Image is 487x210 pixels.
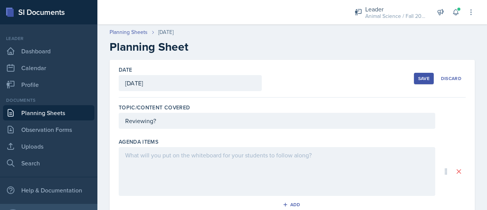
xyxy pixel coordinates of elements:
[119,66,132,74] label: Date
[3,183,94,198] div: Help & Documentation
[418,75,430,82] div: Save
[110,40,475,54] h2: Planning Sheet
[3,60,94,75] a: Calendar
[365,12,426,20] div: Animal Science / Fall 2024
[3,105,94,120] a: Planning Sheets
[110,28,148,36] a: Planning Sheets
[158,28,173,36] div: [DATE]
[441,75,462,82] div: Discard
[3,139,94,154] a: Uploads
[119,138,158,146] label: Agenda items
[125,116,429,125] p: Reviewing?
[3,77,94,92] a: Profile
[365,5,426,14] div: Leader
[3,35,94,42] div: Leader
[437,73,466,84] button: Discard
[3,155,94,171] a: Search
[3,122,94,137] a: Observation Forms
[3,97,94,104] div: Documents
[119,104,190,111] label: Topic/Content Covered
[414,73,434,84] button: Save
[3,43,94,59] a: Dashboard
[284,202,301,208] div: Add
